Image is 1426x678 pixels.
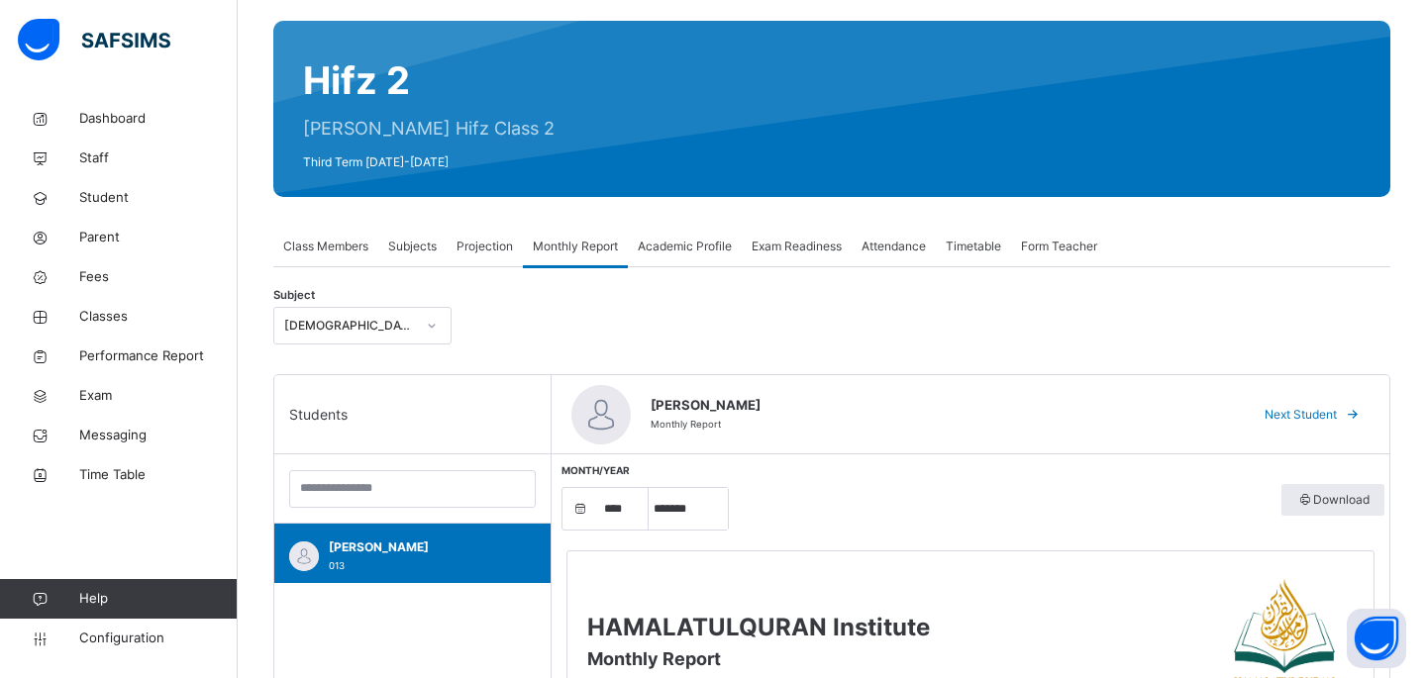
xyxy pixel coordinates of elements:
[946,238,1001,255] span: Timetable
[284,317,415,335] div: [DEMOGRAPHIC_DATA] Memorisation
[79,386,238,406] span: Exam
[533,238,618,255] span: Monthly Report
[289,404,348,425] span: Students
[273,287,315,304] span: Subject
[1347,609,1406,668] button: Open asap
[587,648,721,669] span: Monthly Report
[1021,238,1097,255] span: Form Teacher
[79,228,238,247] span: Parent
[1265,406,1337,424] span: Next Student
[752,238,842,255] span: Exam Readiness
[79,267,238,287] span: Fees
[651,396,1229,416] span: [PERSON_NAME]
[651,419,721,430] span: Monthly Report
[862,238,926,255] span: Attendance
[18,19,170,60] img: safsims
[79,109,238,129] span: Dashboard
[457,238,513,255] span: Projection
[388,238,437,255] span: Subjects
[587,613,930,641] span: HAMALATULQURAN Institute
[79,589,237,609] span: Help
[329,560,345,571] span: 013
[79,307,238,327] span: Classes
[79,346,238,366] span: Performance Report
[283,238,368,255] span: Class Members
[79,188,238,208] span: Student
[561,464,630,476] span: Month/Year
[638,238,732,255] span: Academic Profile
[79,148,238,168] span: Staff
[289,541,319,571] img: default.svg
[79,426,238,445] span: Messaging
[571,385,631,444] img: default.svg
[79,465,238,485] span: Time Table
[1296,491,1370,509] span: Download
[329,538,506,556] span: [PERSON_NAME]
[79,629,237,648] span: Configuration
